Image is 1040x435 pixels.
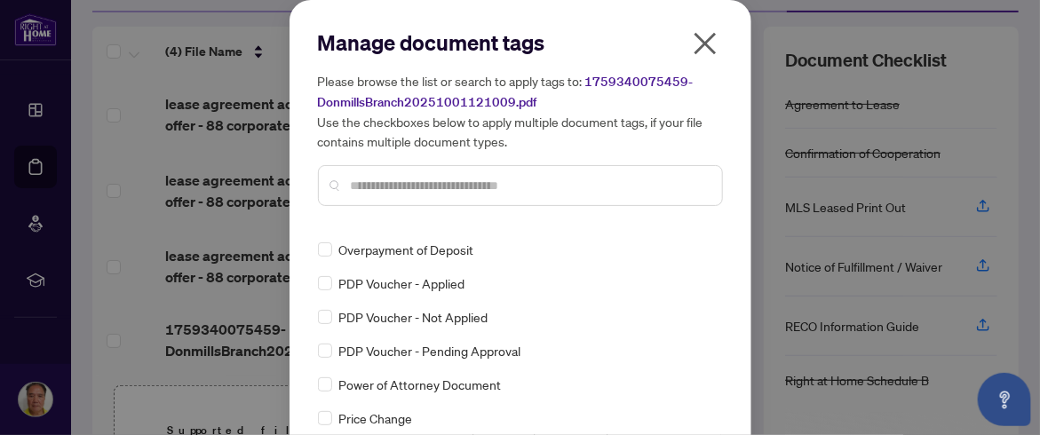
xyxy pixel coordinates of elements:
[318,28,723,57] h2: Manage document tags
[339,375,502,394] span: Power of Attorney Document
[339,240,474,259] span: Overpayment of Deposit
[978,373,1031,426] button: Open asap
[339,307,488,327] span: PDP Voucher - Not Applied
[691,29,719,58] span: close
[339,341,521,360] span: PDP Voucher - Pending Approval
[339,408,413,428] span: Price Change
[339,273,465,293] span: PDP Voucher - Applied
[318,71,723,151] h5: Please browse the list or search to apply tags to: Use the checkboxes below to apply multiple doc...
